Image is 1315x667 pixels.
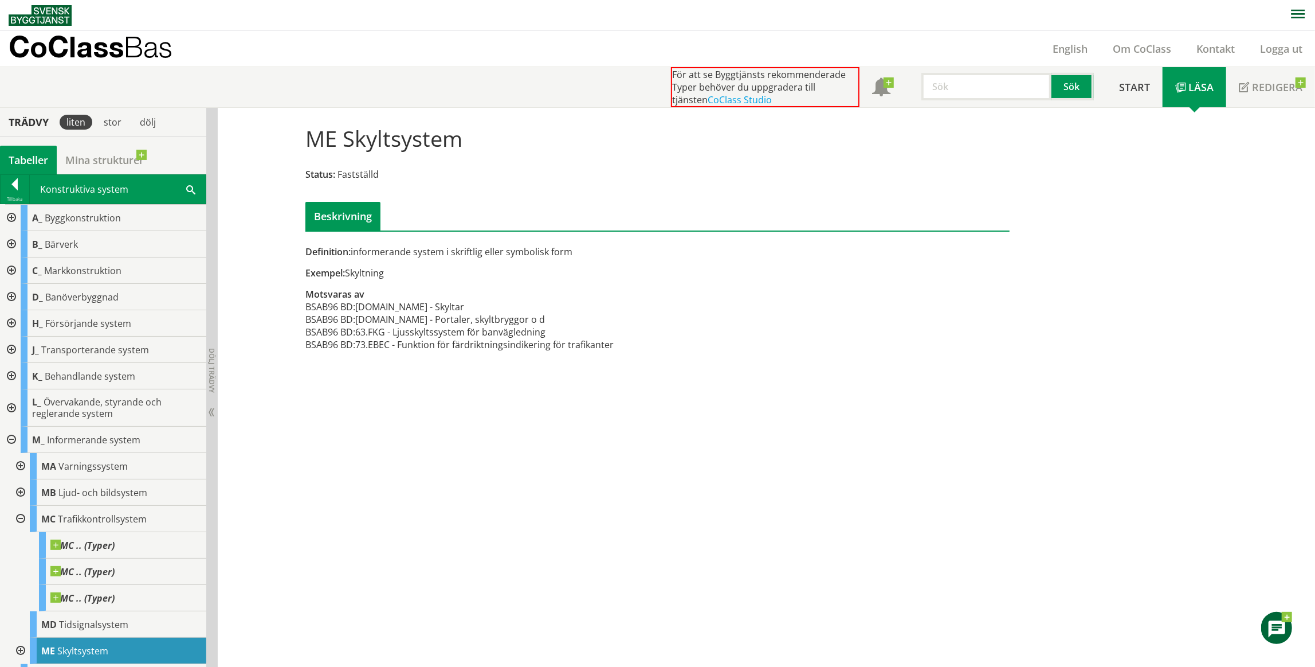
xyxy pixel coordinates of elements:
[1119,80,1150,94] span: Start
[45,212,121,224] span: Byggkonstruktion
[32,344,39,356] span: J_
[41,486,56,499] span: MB
[1106,67,1163,107] a: Start
[1,194,29,204] div: Tillbaka
[32,212,42,224] span: A_
[355,301,614,313] td: [DOMAIN_NAME] - Skyltar
[305,326,355,338] td: BSAB96 BD:
[305,301,355,313] td: BSAB96 BD:
[32,238,42,251] span: B_
[60,115,92,130] div: liten
[32,434,45,446] span: M_
[32,317,43,330] span: H_
[1040,42,1100,56] a: English
[1247,42,1315,56] a: Logga ut
[337,168,379,181] span: Fastställd
[671,67,859,107] div: För att se Byggtjänsts rekommenderade Typer behöver du uppgradera till tjänsten
[124,30,172,64] span: Bas
[9,506,206,611] div: Gå till informationssidan för CoClass Studio
[18,559,206,585] div: Gå till informationssidan för CoClass Studio
[355,326,614,338] td: 63.FKG - Ljusskyltssystem för banvägledning
[45,291,119,303] span: Banöverbyggnad
[41,618,57,631] span: MD
[305,245,769,258] div: informerande system i skriftlig eller symbolisk form
[305,168,335,181] span: Status:
[41,460,56,473] span: MA
[9,40,172,53] p: CoClass
[305,338,355,351] td: BSAB96 BD:
[305,126,462,151] h1: ME Skyltsystem
[41,344,149,356] span: Transporterande system
[57,645,108,657] span: Skyltsystem
[186,183,195,195] span: Sök i tabellen
[32,291,43,303] span: D_
[9,479,206,506] div: Gå till informationssidan för CoClass Studio
[1252,80,1302,94] span: Redigera
[18,585,206,611] div: Gå till informationssidan för CoClass Studio
[355,338,614,351] td: 73.EBEC - Funktion för färdriktningsindikering för trafikanter
[9,31,197,67] a: CoClassBas
[50,540,115,551] span: MC .. (Typer)
[50,566,115,578] span: MC .. (Typer)
[32,370,42,383] span: K_
[708,93,772,106] a: CoClass Studio
[1100,42,1184,56] a: Om CoClass
[305,267,345,279] span: Exempel:
[9,453,206,479] div: Gå till informationssidan för CoClass Studio
[1226,67,1315,107] a: Redigera
[59,618,128,631] span: Tidsignalsystem
[305,245,351,258] span: Definition:
[921,73,1051,100] input: Sök
[1184,42,1247,56] a: Kontakt
[58,486,147,499] span: Ljud- och bildsystem
[872,79,890,97] span: Notifikationer
[9,638,206,664] div: Gå till informationssidan för CoClass Studio
[58,460,128,473] span: Varningssystem
[355,313,614,326] td: [DOMAIN_NAME] - Portaler, skyltbryggor o d
[41,645,55,657] span: ME
[32,264,42,277] span: C_
[2,116,55,128] div: Trädvy
[305,202,380,231] div: Beskrivning
[32,396,41,408] span: L_
[133,115,163,130] div: dölj
[305,288,364,301] span: Motsvaras av
[9,5,72,26] img: Svensk Byggtjänst
[305,313,355,326] td: BSAB96 BD:
[1051,73,1094,100] button: Sök
[1163,67,1226,107] a: Läsa
[18,532,206,559] div: Gå till informationssidan för CoClass Studio
[44,264,121,277] span: Markkonstruktion
[57,146,152,174] a: Mina strukturer
[30,175,206,204] div: Konstruktiva system
[305,267,769,279] div: Skyltning
[32,396,162,420] span: Övervakande, styrande och reglerande system
[45,238,78,251] span: Bärverk
[41,513,56,525] span: MC
[1188,80,1214,94] span: Läsa
[45,317,131,330] span: Försörjande system
[45,370,135,383] span: Behandlande system
[9,611,206,638] div: Gå till informationssidan för CoClass Studio
[58,513,147,525] span: Trafikkontrollsystem
[50,592,115,604] span: MC .. (Typer)
[97,115,128,130] div: stor
[47,434,140,446] span: Informerande system
[207,348,217,393] span: Dölj trädvy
